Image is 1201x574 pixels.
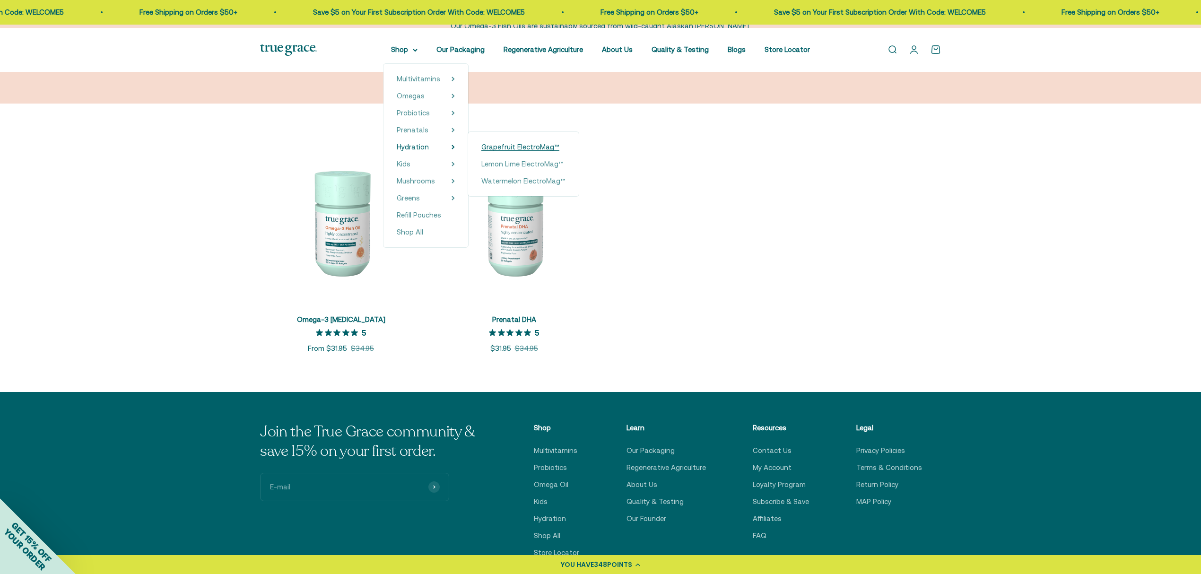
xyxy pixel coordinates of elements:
[534,445,577,456] a: Multivitamins
[627,496,684,507] a: Quality & Testing
[397,192,420,204] a: Greens
[856,496,891,507] a: MAP Policy
[2,527,47,572] span: YOUR ORDER
[297,315,385,323] a: Omega-3 [MEDICAL_DATA]
[397,141,429,153] a: Hydration
[397,73,440,85] a: Multivitamins
[489,326,535,339] span: 5 out 5 stars rating in total 3 reviews
[313,7,525,18] p: Save $5 on Your First Subscription Order With Code: WELCOME5
[535,328,539,337] p: 5
[504,45,583,53] a: Regenerative Agriculture
[481,158,566,170] a: Lemon Lime ElectroMag™
[602,45,633,53] a: About Us
[397,226,455,238] a: Shop All
[139,8,237,16] a: Free Shipping on Orders $50+
[753,462,792,473] a: My Account
[728,45,746,53] a: Blogs
[397,73,455,85] summary: Multivitamins
[753,513,782,524] a: Affiliates
[481,160,564,168] span: Lemon Lime ElectroMag™
[534,547,579,558] a: Store Locator
[362,328,366,337] p: 5
[397,75,440,83] span: Multivitamins
[627,513,666,524] a: Our Founder
[600,8,698,16] a: Free Shipping on Orders $50+
[397,175,435,187] a: Mushrooms
[397,90,425,102] a: Omegas
[397,124,428,136] a: Prenatals
[515,343,538,354] compare-at-price: $34.95
[397,143,429,151] span: Hydration
[607,560,632,569] span: POINTS
[561,560,594,569] span: YOU HAVE
[856,479,898,490] a: Return Policy
[627,445,675,456] a: Our Packaging
[594,560,607,569] span: 348
[397,124,455,136] summary: Prenatals
[397,158,410,170] a: Kids
[753,445,792,456] a: Contact Us
[397,107,430,119] a: Probiotics
[856,422,922,434] p: Legal
[397,177,435,185] span: Mushrooms
[492,315,536,323] a: Prenatal DHA
[534,479,568,490] a: Omega Oil
[397,160,410,168] span: Kids
[534,422,579,434] p: Shop
[534,530,560,541] a: Shop All
[534,496,548,507] a: Kids
[391,44,418,55] summary: Shop
[481,141,566,153] a: Grapefruit ElectroMag™
[753,479,806,490] a: Loyalty Program
[481,143,559,151] span: Grapefruit ElectroMag™
[753,496,809,507] a: Subscribe & Save
[481,177,566,185] span: Watermelon ElectroMag™
[856,462,922,473] a: Terms & Conditions
[627,462,706,473] a: Regenerative Agriculture
[481,175,566,187] a: Watermelon ElectroMag™
[765,45,810,53] a: Store Locator
[397,194,420,202] span: Greens
[397,211,441,219] span: Refill Pouches
[774,7,986,18] p: Save $5 on Your First Subscription Order With Code: WELCOME5
[397,92,425,100] span: Omegas
[397,141,455,153] summary: Hydration
[490,343,511,354] sale-price: $31.95
[397,107,455,119] summary: Probiotics
[260,141,422,303] img: Omega-3 Fish Oil for Brain, Heart, and Immune Health* Sustainably sourced, wild-caught Alaskan fi...
[397,209,455,221] a: Refill Pouches
[316,326,362,339] span: 5 out 5 stars rating in total 16 reviews
[753,422,809,434] p: Resources
[534,513,566,524] a: Hydration
[856,445,905,456] a: Privacy Policies
[397,228,423,236] span: Shop All
[397,126,428,134] span: Prenatals
[351,343,374,354] compare-at-price: $34.95
[397,192,455,204] summary: Greens
[652,45,709,53] a: Quality & Testing
[627,479,657,490] a: About Us
[260,422,487,461] p: Join the True Grace community & save 15% on your first order.
[308,343,347,354] sale-price: From $31.95
[433,141,595,303] img: Prenatal DHA for Brain & Eye Development* For women during pre-conception, pregnancy, and lactati...
[397,158,455,170] summary: Kids
[397,109,430,117] span: Probiotics
[753,530,766,541] a: FAQ
[627,422,706,434] p: Learn
[397,90,455,102] summary: Omegas
[436,45,485,53] a: Our Packaging
[534,462,567,473] a: Probiotics
[9,520,53,564] span: GET 15% OFF
[1062,8,1159,16] a: Free Shipping on Orders $50+
[397,175,455,187] summary: Mushrooms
